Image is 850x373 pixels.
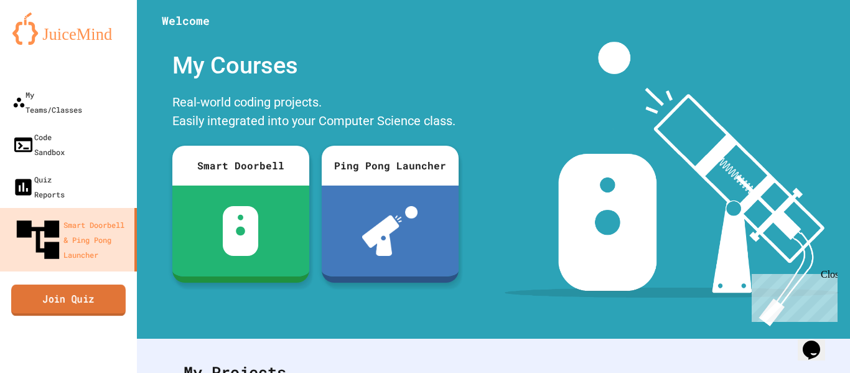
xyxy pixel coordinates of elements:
a: Join Quiz [11,285,126,316]
div: Real-world coding projects. Easily integrated into your Computer Science class. [166,90,465,136]
img: logo-orange.svg [12,12,124,45]
div: My Teams/Classes [12,87,82,117]
iframe: chat widget [798,323,838,361]
img: banner-image-my-projects.png [505,42,838,326]
img: ppl-with-ball.png [362,206,418,256]
div: My Courses [166,42,465,90]
div: Quiz Reports [12,172,65,202]
div: Smart Doorbell [172,146,309,186]
div: Smart Doorbell & Ping Pong Launcher [12,214,129,265]
img: sdb-white.svg [223,206,258,256]
div: Code Sandbox [12,130,65,159]
div: Ping Pong Launcher [322,146,459,186]
iframe: chat widget [747,269,838,322]
div: Chat with us now!Close [5,5,86,79]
